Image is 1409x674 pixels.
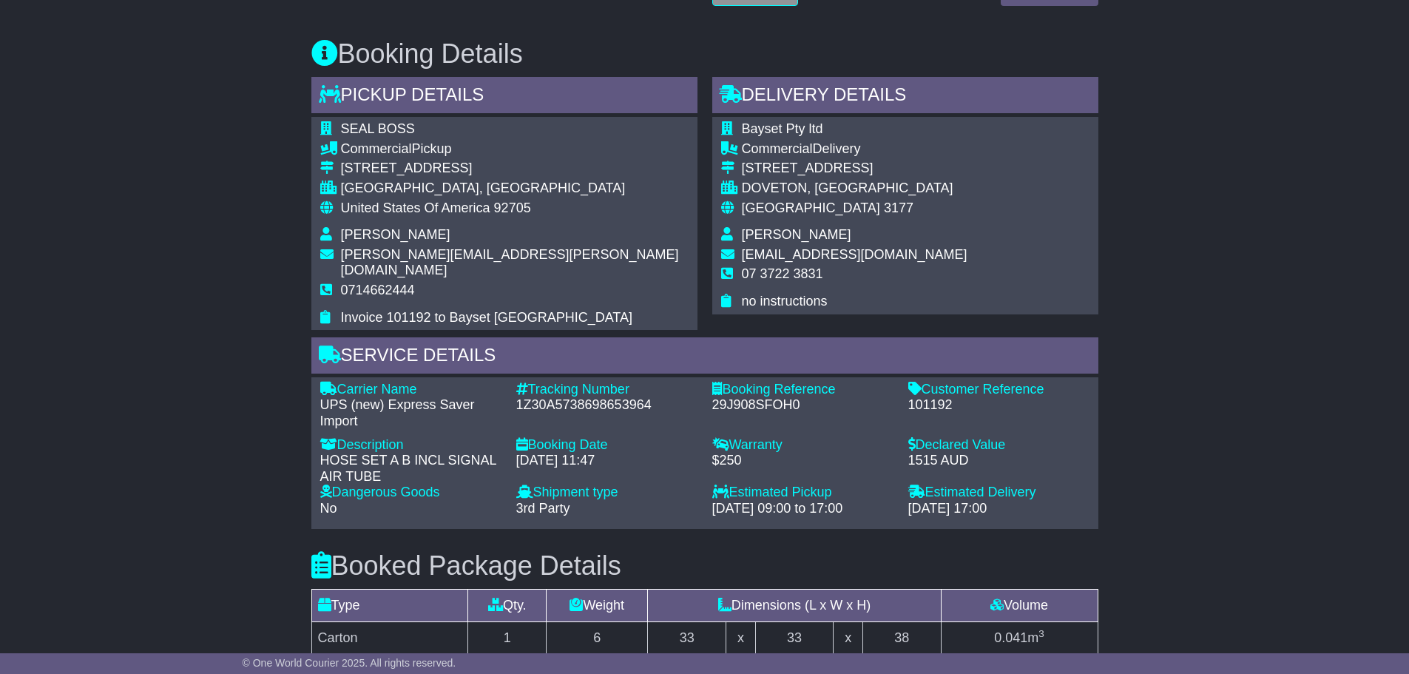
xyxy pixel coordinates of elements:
[311,551,1098,581] h3: Booked Package Details
[516,485,697,501] div: Shipment type
[941,622,1098,655] td: m
[311,77,697,117] div: Pickup Details
[884,200,913,215] span: 3177
[908,397,1089,414] div: 101192
[320,437,501,454] div: Description
[547,590,648,622] td: Weight
[341,310,633,325] span: Invoice 101192 to Bayset [GEOGRAPHIC_DATA]
[320,397,501,429] div: UPS (new) Express Saver Import
[648,590,941,622] td: Dimensions (L x W x H)
[341,121,415,136] span: SEAL BOSS
[712,437,893,454] div: Warranty
[341,141,412,156] span: Commercial
[648,622,726,655] td: 33
[908,437,1089,454] div: Declared Value
[908,382,1089,398] div: Customer Reference
[742,121,823,136] span: Bayset Pty ltd
[742,247,967,262] span: [EMAIL_ADDRESS][DOMAIN_NAME]
[742,141,813,156] span: Commercial
[908,485,1089,501] div: Estimated Delivery
[726,622,755,655] td: x
[320,485,501,501] div: Dangerous Goods
[862,622,941,655] td: 38
[516,501,570,516] span: 3rd Party
[755,622,834,655] td: 33
[994,630,1027,645] span: 0.041
[311,622,468,655] td: Carton
[311,39,1098,69] h3: Booking Details
[516,453,697,469] div: [DATE] 11:47
[516,437,697,454] div: Booking Date
[243,657,456,669] span: © One World Courier 2025. All rights reserved.
[341,161,689,177] div: [STREET_ADDRESS]
[341,247,679,278] span: [PERSON_NAME][EMAIL_ADDRESS][PERSON_NAME][DOMAIN_NAME]
[1038,628,1044,639] sup: 3
[712,77,1098,117] div: Delivery Details
[742,181,967,197] div: DOVETON, [GEOGRAPHIC_DATA]
[712,501,893,517] div: [DATE] 09:00 to 17:00
[341,283,415,297] span: 0714662444
[320,382,501,398] div: Carrier Name
[320,501,337,516] span: No
[468,590,547,622] td: Qty.
[341,141,689,158] div: Pickup
[908,501,1089,517] div: [DATE] 17:00
[547,622,648,655] td: 6
[742,266,823,281] span: 07 3722 3831
[320,453,501,485] div: HOSE SET A B INCL SIGNAL AIR TUBE
[742,227,851,242] span: [PERSON_NAME]
[516,382,697,398] div: Tracking Number
[712,397,893,414] div: 29J908SFOH0
[311,590,468,622] td: Type
[712,453,893,469] div: $250
[468,622,547,655] td: 1
[742,161,967,177] div: [STREET_ADDRESS]
[341,200,490,215] span: United States Of America
[834,622,862,655] td: x
[341,181,689,197] div: [GEOGRAPHIC_DATA], [GEOGRAPHIC_DATA]
[516,397,697,414] div: 1Z30A5738698653964
[712,485,893,501] div: Estimated Pickup
[941,590,1098,622] td: Volume
[311,337,1098,377] div: Service Details
[712,382,893,398] div: Booking Reference
[341,227,450,242] span: [PERSON_NAME]
[742,141,967,158] div: Delivery
[742,200,880,215] span: [GEOGRAPHIC_DATA]
[742,294,828,309] span: no instructions
[908,453,1089,469] div: 1515 AUD
[494,200,531,215] span: 92705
